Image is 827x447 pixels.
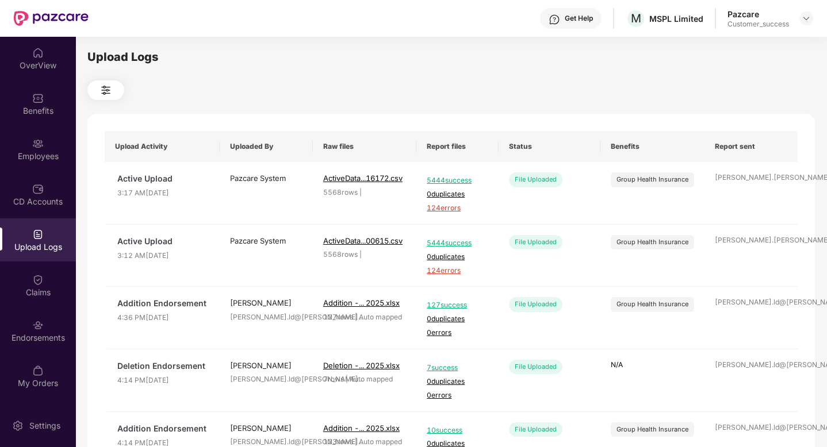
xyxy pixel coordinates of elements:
[32,47,44,59] img: svg+xml;base64,PHN2ZyBpZD0iSG9tZSIgeG1sbnM9Imh0dHA6Ly93d3cudzMub3JnLzIwMDAvc3ZnIiB3aWR0aD0iMjAiIG...
[32,365,44,376] img: svg+xml;base64,PHN2ZyBpZD0iTXlfT3JkZXJzIiBkYXRhLW5hbWU9Ik15IE9yZGVycyIgeG1sbnM9Imh0dHA6Ly93d3cudz...
[617,175,688,184] div: Group Health Insurance
[99,83,113,97] img: svg+xml;base64,PHN2ZyB4bWxucz0iaHR0cDovL3d3dy53My5vcmcvMjAwMC9zdmciIHdpZHRoPSIyNCIgaGVpZ2h0PSIyNC...
[230,312,303,323] div: [PERSON_NAME].ld@[PERSON_NAME]
[427,238,488,249] span: 5444 success
[509,172,562,187] div: File Uploaded
[32,319,44,331] img: svg+xml;base64,PHN2ZyBpZD0iRW5kb3JzZW1lbnRzIiB4bWxucz0iaHR0cDovL3d3dy53My5vcmcvMjAwMC9zdmciIHdpZH...
[611,360,694,371] p: N/A
[427,203,488,214] span: 124 errors
[323,423,400,433] span: Addition -... 2025.xlsx
[117,188,209,199] span: 3:17 AM[DATE]
[427,425,488,436] span: 10 success
[230,172,303,184] div: Pazcare System
[499,131,600,162] th: Status
[117,375,209,386] span: 4:14 PM[DATE]
[87,48,815,66] div: Upload Logs
[427,363,488,373] span: 7 success
[728,20,789,29] div: Customer_success
[220,131,313,162] th: Uploaded By
[230,297,303,309] div: [PERSON_NAME]
[105,131,220,162] th: Upload Activity
[649,13,703,24] div: MSPL Limited
[427,327,488,338] span: 0 errors
[359,313,402,321] span: Auto mapped
[323,236,403,245] span: ActiveData...00615.csv
[427,252,488,263] span: 0 duplicates
[117,172,209,185] span: Active Upload
[32,274,44,286] img: svg+xml;base64,PHN2ZyBpZD0iQ2xhaW0iIHhtbG5zPSJodHRwOi8vd3d3LnczLm9yZy8yMDAwL3N2ZyIgd2lkdGg9IjIwIi...
[427,265,488,276] span: 124 errors
[12,420,24,431] img: svg+xml;base64,PHN2ZyBpZD0iU2V0dGluZy0yMHgyMCIgeG1sbnM9Imh0dHA6Ly93d3cudzMub3JnLzIwMDAvc3ZnIiB3aW...
[549,14,560,25] img: svg+xml;base64,PHN2ZyBpZD0iSGVscC0zMngzMiIgeG1sbnM9Imh0dHA6Ly93d3cudzMub3JnLzIwMDAvc3ZnIiB3aWR0aD...
[705,131,798,162] th: Report sent
[715,235,787,246] div: [PERSON_NAME].[PERSON_NAME]
[230,374,303,385] div: [PERSON_NAME].ld@[PERSON_NAME]
[323,361,400,370] span: Deletion -... 2025.xlsx
[355,313,357,321] span: |
[323,174,403,183] span: ActiveData...16172.csv
[509,235,562,249] div: File Uploaded
[230,360,303,371] div: [PERSON_NAME]
[427,376,488,387] span: 0 duplicates
[631,11,641,25] span: M
[509,360,562,374] div: File Uploaded
[323,298,400,307] span: Addition -... 2025.xlsx
[26,420,64,431] div: Settings
[427,189,488,200] span: 0 duplicates
[715,297,787,308] div: [PERSON_NAME].ld@[PERSON_NAME]
[617,299,688,309] div: Group Health Insurance
[323,313,353,321] span: 127 rows
[715,172,787,183] div: [PERSON_NAME].[PERSON_NAME]
[117,235,209,248] span: Active Upload
[617,237,688,247] div: Group Health Insurance
[313,131,416,162] th: Raw files
[323,250,358,259] span: 5568 rows
[355,437,357,446] span: |
[427,175,488,186] span: 5444 success
[416,131,499,162] th: Report files
[323,375,344,383] span: 7 rows
[509,297,562,311] div: File Uploaded
[14,11,89,26] img: New Pazcare Logo
[230,235,303,246] div: Pazcare System
[32,93,44,104] img: svg+xml;base64,PHN2ZyBpZD0iQmVuZWZpdHMiIHhtbG5zPSJodHRwOi8vd3d3LnczLm9yZy8yMDAwL3N2ZyIgd2lkdGg9Ij...
[715,360,787,371] div: [PERSON_NAME].ld@[PERSON_NAME]
[802,14,811,23] img: svg+xml;base64,PHN2ZyBpZD0iRHJvcGRvd24tMzJ4MzIiIHhtbG5zPSJodHRwOi8vd3d3LnczLm9yZy8yMDAwL3N2ZyIgd2...
[600,131,705,162] th: Benefits
[230,422,303,434] div: [PERSON_NAME]
[728,9,789,20] div: Pazcare
[359,437,402,446] span: Auto mapped
[117,313,209,323] span: 4:36 PM[DATE]
[427,314,488,325] span: 0 duplicates
[323,188,358,196] span: 5568 rows
[346,375,348,383] span: |
[323,437,353,446] span: 123 rows
[32,229,44,240] img: svg+xml;base64,PHN2ZyBpZD0iVXBsb2FkX0xvZ3MiIGRhdGEtbmFtZT0iVXBsb2FkIExvZ3MiIHhtbG5zPSJodHRwOi8vd3...
[565,14,593,23] div: Get Help
[32,183,44,195] img: svg+xml;base64,PHN2ZyBpZD0iQ0RfQWNjb3VudHMiIGRhdGEtbmFtZT0iQ0QgQWNjb3VudHMiIHhtbG5zPSJodHRwOi8vd3...
[427,300,488,311] span: 127 success
[509,422,562,437] div: File Uploaded
[715,422,787,433] div: [PERSON_NAME].ld@[PERSON_NAME]
[617,425,688,434] div: Group Health Insurance
[117,422,209,435] span: Addition Endorsement
[117,360,209,372] span: Deletion Endorsement
[350,375,393,383] span: Auto mapped
[117,297,209,310] span: Addition Endorsement
[427,390,488,401] span: 0 errors
[359,250,362,259] span: |
[117,251,209,261] span: 3:12 AM[DATE]
[32,138,44,149] img: svg+xml;base64,PHN2ZyBpZD0iRW1wbG95ZWVzIiB4bWxucz0iaHR0cDovL3d3dy53My5vcmcvMjAwMC9zdmciIHdpZHRoPS...
[359,188,362,196] span: |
